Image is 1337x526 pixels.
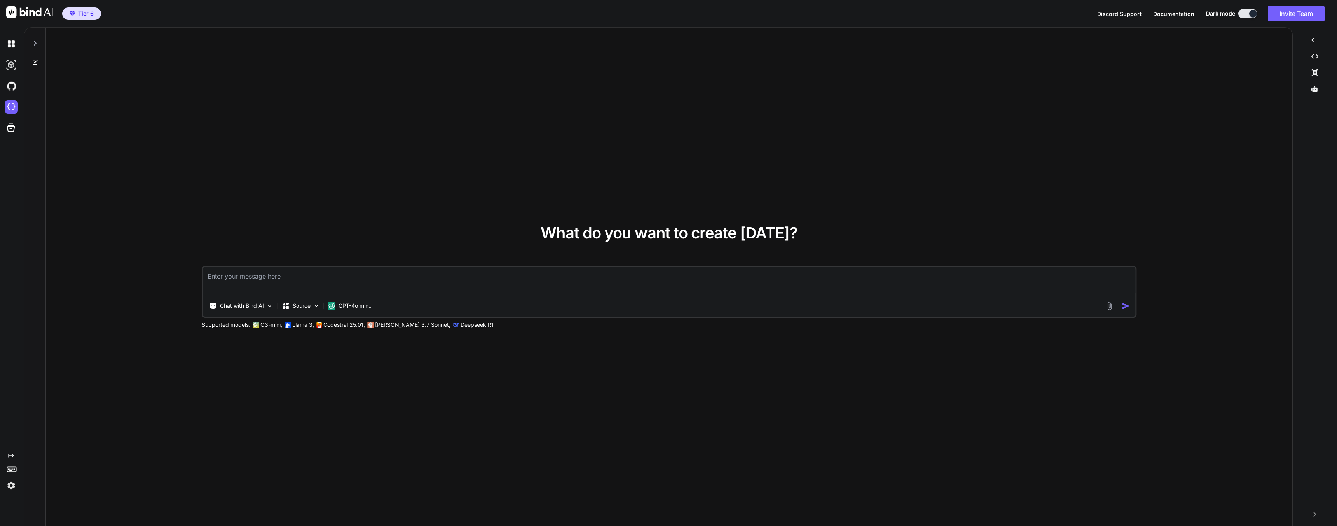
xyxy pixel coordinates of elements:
img: claude [367,322,374,328]
img: Bind AI [6,6,53,18]
span: Discord Support [1097,11,1142,17]
img: Llama2 [285,322,291,328]
span: Dark mode [1206,10,1235,18]
p: Llama 3, [292,321,314,329]
p: Supported models: [202,321,250,329]
p: GPT-4o min.. [339,302,372,310]
button: premiumTier 6 [62,7,101,20]
p: O3-mini, [260,321,282,329]
button: Invite Team [1268,6,1325,21]
p: Codestral 25.01, [323,321,365,329]
button: Discord Support [1097,10,1142,18]
img: Mistral-AI [316,322,322,328]
img: settings [5,479,18,492]
img: premium [70,11,75,16]
img: Pick Tools [266,303,273,309]
p: Chat with Bind AI [220,302,264,310]
img: darkAi-studio [5,58,18,72]
img: githubDark [5,79,18,93]
p: Deepseek R1 [461,321,494,329]
span: Tier 6 [78,10,94,18]
img: Pick Models [313,303,319,309]
p: [PERSON_NAME] 3.7 Sonnet, [375,321,450,329]
img: claude [453,322,459,328]
button: Documentation [1153,10,1194,18]
p: Source [293,302,311,310]
span: Documentation [1153,11,1194,17]
img: darkChat [5,37,18,51]
img: GPT-4 [253,322,259,328]
img: icon [1122,302,1130,310]
img: attachment [1105,302,1114,310]
span: What do you want to create [DATE]? [541,223,798,242]
img: cloudideIcon [5,100,18,114]
img: GPT-4o mini [328,302,335,310]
